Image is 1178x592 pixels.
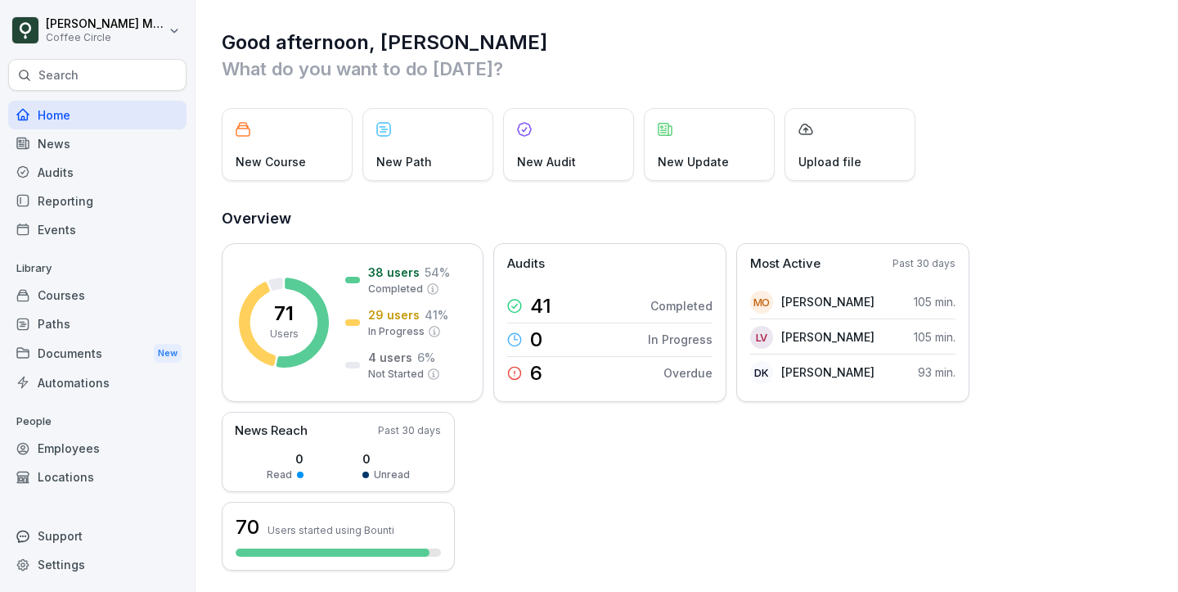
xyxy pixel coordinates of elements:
p: Coffee Circle [46,32,165,43]
p: Completed [368,282,423,296]
p: 38 users [368,264,420,281]
p: 0 [362,450,410,468]
p: Users started using Bounti [268,524,394,536]
p: 6 % [417,349,435,366]
p: Not Started [368,367,424,382]
p: Most Active [750,255,821,273]
p: 0 [267,450,303,468]
p: What do you want to do [DATE]? [222,56,1153,82]
p: 105 min. [914,293,955,310]
p: Overdue [663,364,713,382]
a: Paths [8,310,187,338]
p: Past 30 days [378,423,441,438]
p: 71 [274,304,294,323]
p: In Progress [648,331,713,348]
p: [PERSON_NAME] Moschioni [46,17,165,31]
p: News Reach [235,422,308,441]
p: 41 % [425,306,448,323]
div: DK [750,361,773,384]
div: LV [750,326,773,349]
a: Reporting [8,187,187,215]
a: Home [8,101,187,129]
p: [PERSON_NAME] [781,328,875,346]
a: Events [8,215,187,244]
p: Read [267,468,292,482]
p: 29 users [368,306,420,323]
div: Support [8,522,187,550]
p: Past 30 days [892,256,955,271]
p: Users [270,327,299,341]
p: New Update [658,153,729,170]
a: DocumentsNew [8,338,187,368]
div: Documents [8,338,187,368]
p: 105 min. [914,328,955,346]
p: New Path [376,153,432,170]
div: MO [750,291,773,314]
p: Upload file [798,153,861,170]
a: Settings [8,550,187,579]
p: Audits [507,255,545,273]
p: [PERSON_NAME] [781,293,875,310]
p: People [8,409,187,435]
p: 93 min. [918,364,955,381]
a: Automations [8,368,187,397]
p: Completed [650,297,713,314]
p: In Progress [368,324,425,339]
a: News [8,129,187,158]
a: Courses [8,281,187,310]
h2: Overview [222,207,1153,230]
a: Employees [8,434,187,463]
p: Library [8,255,187,282]
p: 6 [530,364,542,383]
p: [PERSON_NAME] [781,364,875,381]
h1: Good afternoon, [PERSON_NAME] [222,29,1153,56]
p: 54 % [425,264,450,281]
h3: 70 [236,513,259,541]
div: New [154,344,182,363]
p: New Audit [517,153,576,170]
p: 4 users [368,349,412,366]
p: Unread [374,468,410,482]
p: 0 [530,330,542,350]
p: Search [38,67,79,84]
p: New Course [236,153,306,170]
a: Locations [8,463,187,491]
a: Audits [8,158,187,187]
p: 41 [530,296,551,316]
